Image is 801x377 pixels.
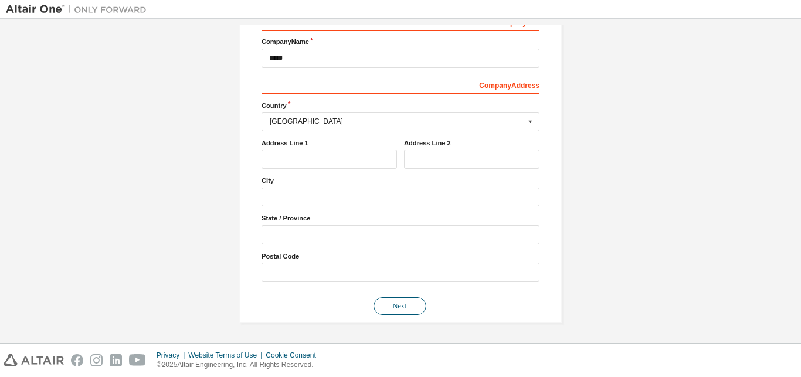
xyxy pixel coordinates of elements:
[262,37,539,46] label: Company Name
[262,252,539,261] label: Postal Code
[262,75,539,94] div: Company Address
[262,213,539,223] label: State / Province
[71,354,83,366] img: facebook.svg
[188,351,266,360] div: Website Terms of Use
[6,4,152,15] img: Altair One
[262,138,397,148] label: Address Line 1
[4,354,64,366] img: altair_logo.svg
[262,101,539,110] label: Country
[404,138,539,148] label: Address Line 2
[110,354,122,366] img: linkedin.svg
[129,354,146,366] img: youtube.svg
[262,176,539,185] label: City
[157,360,323,370] p: © 2025 Altair Engineering, Inc. All Rights Reserved.
[374,297,426,315] button: Next
[90,354,103,366] img: instagram.svg
[157,351,188,360] div: Privacy
[266,351,323,360] div: Cookie Consent
[270,118,525,125] div: [GEOGRAPHIC_DATA]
